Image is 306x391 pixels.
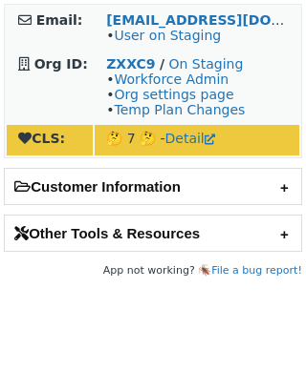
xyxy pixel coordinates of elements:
a: ZXXC9 [106,56,155,72]
h2: Customer Information [5,169,301,204]
strong: CLS: [18,131,65,146]
a: Workforce Admin [114,72,229,87]
h2: Other Tools & Resources [5,216,301,251]
a: On Staging [168,56,243,72]
td: 🤔 7 🤔 - [95,125,299,155]
strong: Email: [36,12,83,28]
strong: / [160,56,164,72]
a: File a bug report! [211,264,302,277]
footer: App not working? 🪳 [4,261,302,280]
strong: Org ID: [34,56,88,72]
a: Temp Plan Changes [114,102,245,117]
a: Detail [165,131,215,146]
a: User on Staging [114,28,221,43]
span: • [106,28,221,43]
a: Org settings page [114,87,233,102]
span: • • • [106,72,245,117]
